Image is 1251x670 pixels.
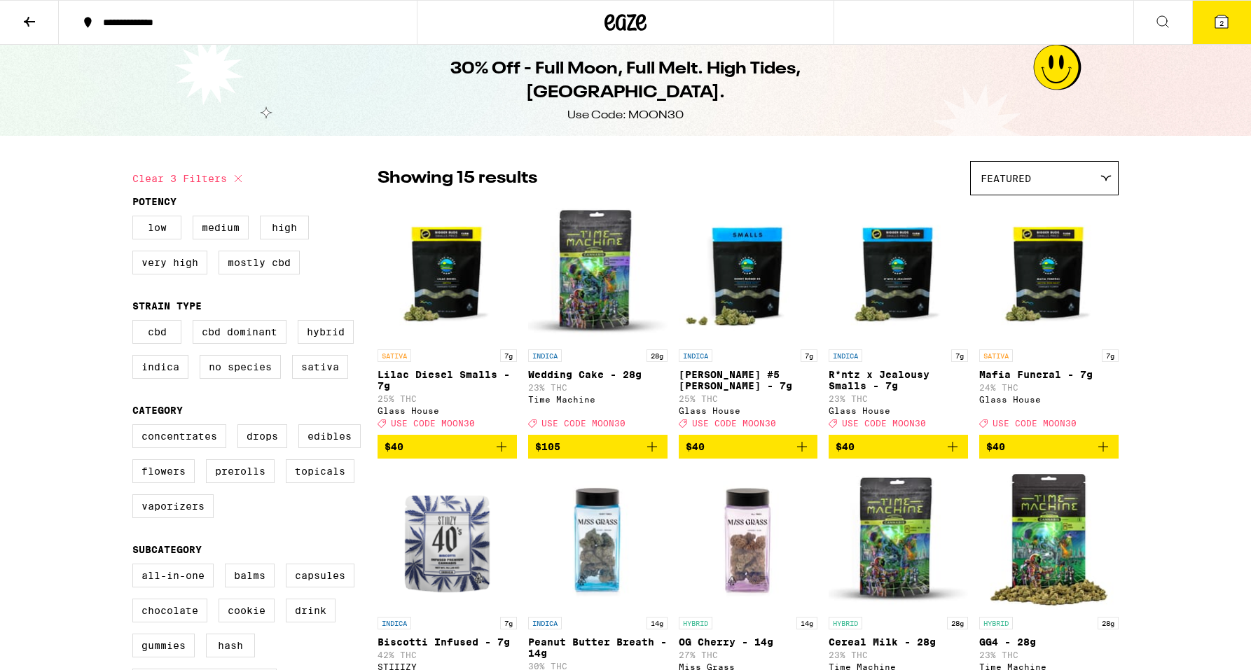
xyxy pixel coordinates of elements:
img: Miss Grass - OG Cherry - 14g [679,470,818,610]
button: Add to bag [679,435,818,459]
p: 24% THC [979,383,1119,392]
legend: Subcategory [132,544,202,555]
p: Showing 15 results [378,167,537,190]
span: 2 [1219,19,1224,27]
p: OG Cherry - 14g [679,636,818,648]
p: R*ntz x Jealousy Smalls - 7g [829,369,968,391]
div: Glass House [679,406,818,415]
button: Clear 3 filters [132,161,247,196]
p: INDICA [528,349,562,362]
p: 28g [1098,617,1119,629]
label: CBD [132,320,181,344]
p: Lilac Diesel Smalls - 7g [378,369,517,391]
label: Chocolate [132,599,207,622]
label: Prerolls [206,459,275,483]
label: CBD Dominant [193,320,286,344]
img: Glass House - Lilac Diesel Smalls - 7g [378,202,517,342]
img: Miss Grass - Peanut Butter Breath - 14g [528,470,668,610]
p: 25% THC [378,394,517,403]
p: INDICA [528,617,562,629]
a: Open page for Lilac Diesel Smalls - 7g from Glass House [378,202,517,435]
span: USE CODE MOON30 [842,419,926,428]
p: INDICA [378,617,411,629]
p: SATIVA [378,349,411,362]
label: Mostly CBD [219,251,300,274]
label: Very High [132,251,207,274]
div: Glass House [378,406,517,415]
span: $40 [385,441,403,452]
label: Balms [225,564,275,587]
span: $40 [836,441,855,452]
p: 23% THC [829,394,968,403]
span: $40 [686,441,705,452]
p: GG4 - 28g [979,636,1119,648]
p: 7g [500,349,517,362]
p: Biscotti Infused - 7g [378,636,517,648]
label: Cookie [219,599,275,622]
p: INDICA [679,349,712,362]
a: Open page for Wedding Cake - 28g from Time Machine [528,202,668,435]
p: INDICA [829,349,862,362]
span: $105 [535,441,560,452]
p: 25% THC [679,394,818,403]
legend: Strain Type [132,300,202,312]
a: Open page for Donny Burger #5 Smalls - 7g from Glass House [679,202,818,435]
label: Sativa [292,355,348,379]
p: 7g [500,617,517,629]
span: Featured [981,173,1031,184]
label: High [260,216,309,239]
p: [PERSON_NAME] #5 [PERSON_NAME] - 7g [679,369,818,391]
a: Open page for Mafia Funeral - 7g from Glass House [979,202,1119,435]
p: Cereal Milk - 28g [829,636,968,648]
label: Indica [132,355,188,379]
p: SATIVA [979,349,1013,362]
img: Glass House - R*ntz x Jealousy Smalls - 7g [829,202,968,342]
h1: 30% Off - Full Moon, Full Melt. High Tides, [GEOGRAPHIC_DATA]. [371,57,880,105]
label: Gummies [132,634,195,657]
label: Low [132,216,181,239]
label: Capsules [286,564,354,587]
p: 14g [647,617,668,629]
img: Time Machine - Wedding Cake - 28g [528,202,668,342]
button: Add to bag [829,435,968,459]
a: Open page for R*ntz x Jealousy Smalls - 7g from Glass House [829,202,968,435]
label: Hybrid [298,320,354,344]
p: HYBRID [679,617,712,629]
p: 7g [1102,349,1119,362]
button: 2 [1192,1,1251,44]
p: 23% THC [528,383,668,392]
p: 28g [947,617,968,629]
label: Edibles [298,424,361,448]
p: Mafia Funeral - 7g [979,369,1119,380]
img: Glass House - Mafia Funeral - 7g [979,202,1119,342]
p: 7g [951,349,968,362]
p: HYBRID [829,617,862,629]
img: Glass House - Donny Burger #5 Smalls - 7g [679,202,818,342]
label: Drops [237,424,287,448]
p: 7g [801,349,817,362]
div: Use Code: MOON30 [567,108,684,123]
img: STIIIZY - Biscotti Infused - 7g [378,470,517,610]
img: Time Machine - Cereal Milk - 28g [829,470,968,610]
p: 14g [796,617,817,629]
label: Medium [193,216,249,239]
div: Time Machine [528,395,668,404]
p: HYBRID [979,617,1013,629]
p: 42% THC [378,650,517,659]
div: Glass House [979,395,1119,404]
label: Topicals [286,459,354,483]
span: USE CODE MOON30 [692,419,776,428]
label: Concentrates [132,424,226,448]
label: Flowers [132,459,195,483]
span: USE CODE MOON30 [993,419,1077,428]
legend: Category [132,405,183,416]
label: Vaporizers [132,494,214,518]
button: Add to bag [528,435,668,459]
button: Add to bag [979,435,1119,459]
span: $40 [986,441,1005,452]
p: Wedding Cake - 28g [528,369,668,380]
p: Peanut Butter Breath - 14g [528,636,668,659]
span: USE CODE MOON30 [541,419,625,428]
span: USE CODE MOON30 [391,419,475,428]
img: Time Machine - GG4 - 28g [979,470,1119,610]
